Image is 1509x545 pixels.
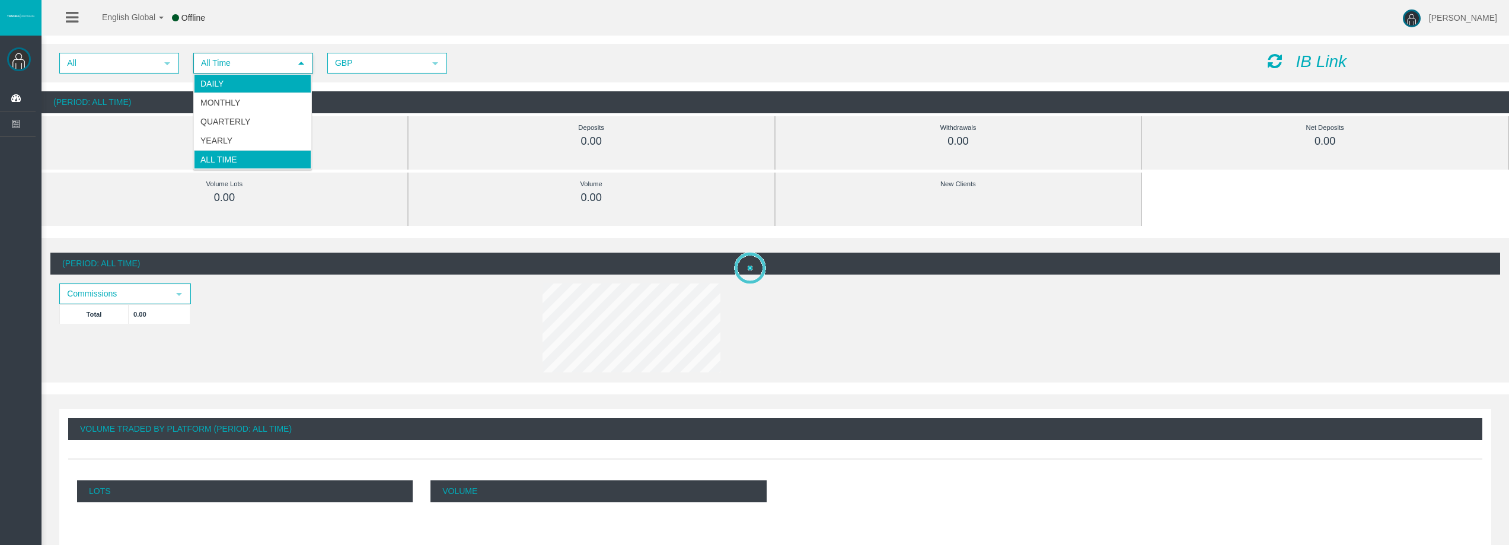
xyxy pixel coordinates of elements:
[194,112,311,131] li: Quarterly
[194,150,311,169] li: All Time
[435,177,748,191] div: Volume
[194,131,311,150] li: Yearly
[802,121,1115,135] div: Withdrawals
[435,121,748,135] div: Deposits
[174,289,184,299] span: select
[194,74,311,93] li: Daily
[1429,13,1497,23] span: [PERSON_NAME]
[296,59,306,68] span: select
[68,121,381,135] div: Commissions
[68,418,1482,440] div: Volume Traded By Platform (Period: All Time)
[1169,135,1481,148] div: 0.00
[435,191,748,205] div: 0.00
[802,177,1115,191] div: New Clients
[77,480,413,502] p: Lots
[1268,53,1282,69] i: Reload Dashboard
[129,304,190,324] td: 0.00
[50,253,1500,275] div: (Period: All Time)
[162,59,172,68] span: select
[328,54,425,72] span: GBP
[68,191,381,205] div: 0.00
[60,304,129,324] td: Total
[87,12,155,22] span: English Global
[68,177,381,191] div: Volume Lots
[60,54,157,72] span: All
[68,135,381,148] div: 0.00
[1169,121,1481,135] div: Net Deposits
[60,285,168,303] span: Commissions
[194,54,291,72] span: All Time
[1403,9,1421,27] img: user-image
[430,59,440,68] span: select
[1296,52,1347,71] i: IB Link
[194,93,311,112] li: Monthly
[802,135,1115,148] div: 0.00
[6,14,36,18] img: logo.svg
[181,13,205,23] span: Offline
[430,480,766,502] p: Volume
[42,91,1509,113] div: (Period: All Time)
[435,135,748,148] div: 0.00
